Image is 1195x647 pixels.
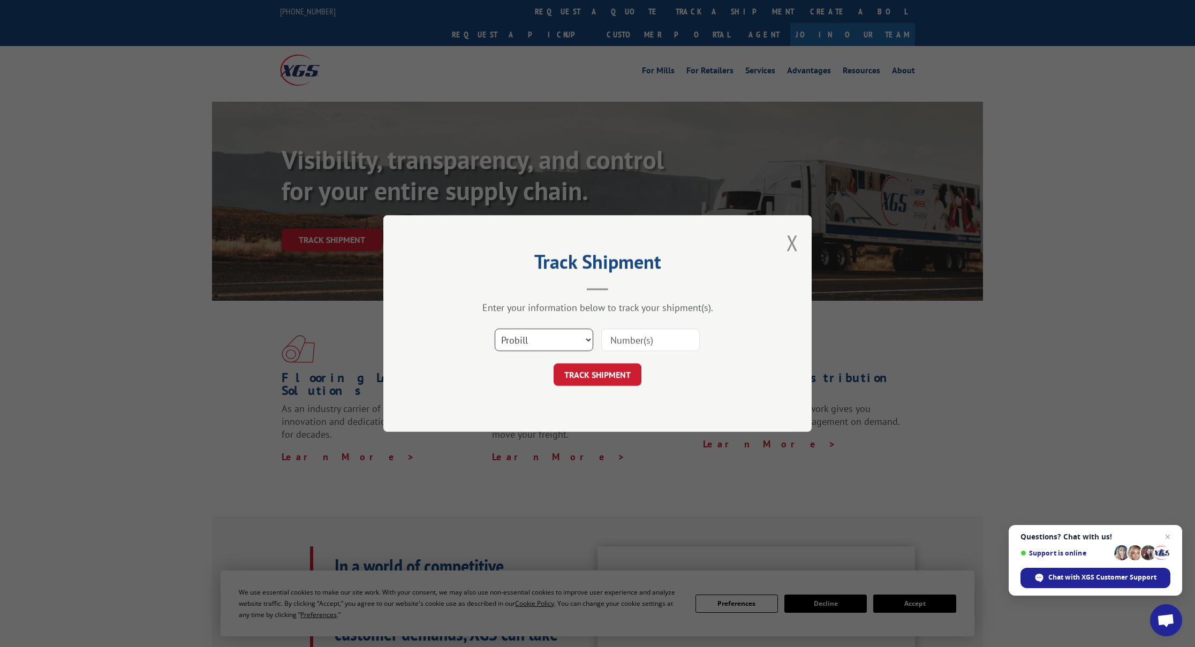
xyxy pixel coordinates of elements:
div: Enter your information below to track your shipment(s). [437,301,758,314]
span: Chat with XGS Customer Support [1048,573,1156,582]
span: Support is online [1020,549,1110,557]
span: Questions? Chat with us! [1020,532,1170,541]
input: Number(s) [601,329,700,351]
div: Open chat [1150,604,1182,636]
h2: Track Shipment [437,254,758,275]
button: Close modal [786,229,798,257]
div: Chat with XGS Customer Support [1020,568,1170,588]
span: Close chat [1161,530,1174,543]
button: TRACK SHIPMENT [554,363,641,386]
